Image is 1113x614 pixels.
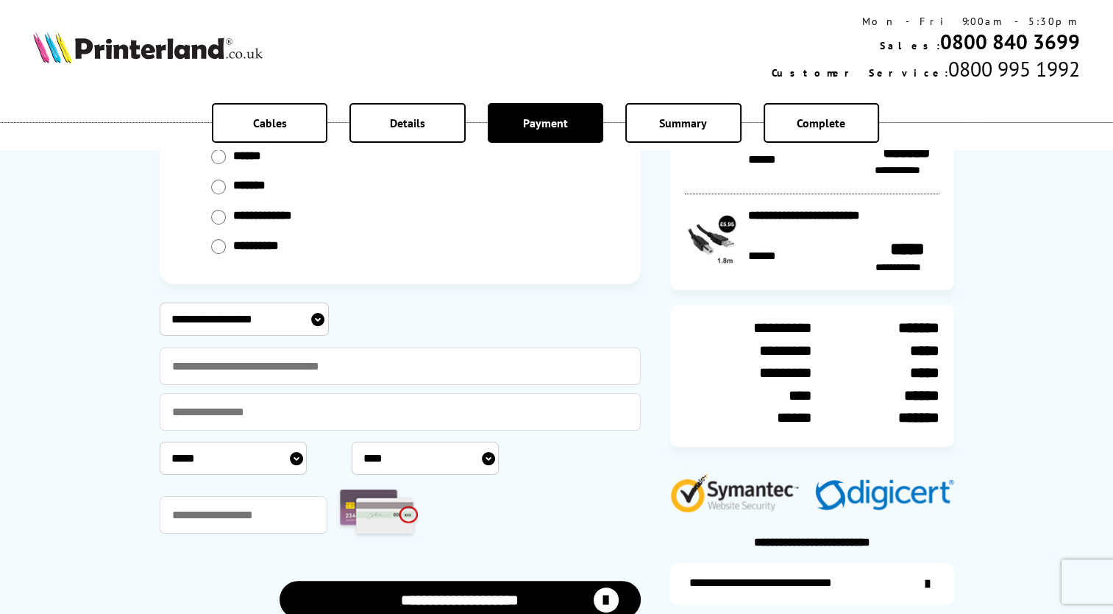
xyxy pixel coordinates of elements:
span: Sales: [880,39,940,52]
span: Details [390,116,425,130]
span: Summary [659,116,707,130]
span: Complete [797,116,845,130]
a: 0800 840 3699 [940,28,1080,55]
div: Mon - Fri 9:00am - 5:30pm [772,15,1080,28]
a: additional-ink [670,563,954,605]
span: Customer Service: [772,66,948,80]
img: Printerland Logo [33,31,263,63]
span: Payment [523,116,568,130]
span: 0800 995 1992 [948,55,1080,82]
span: Cables [253,116,287,130]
